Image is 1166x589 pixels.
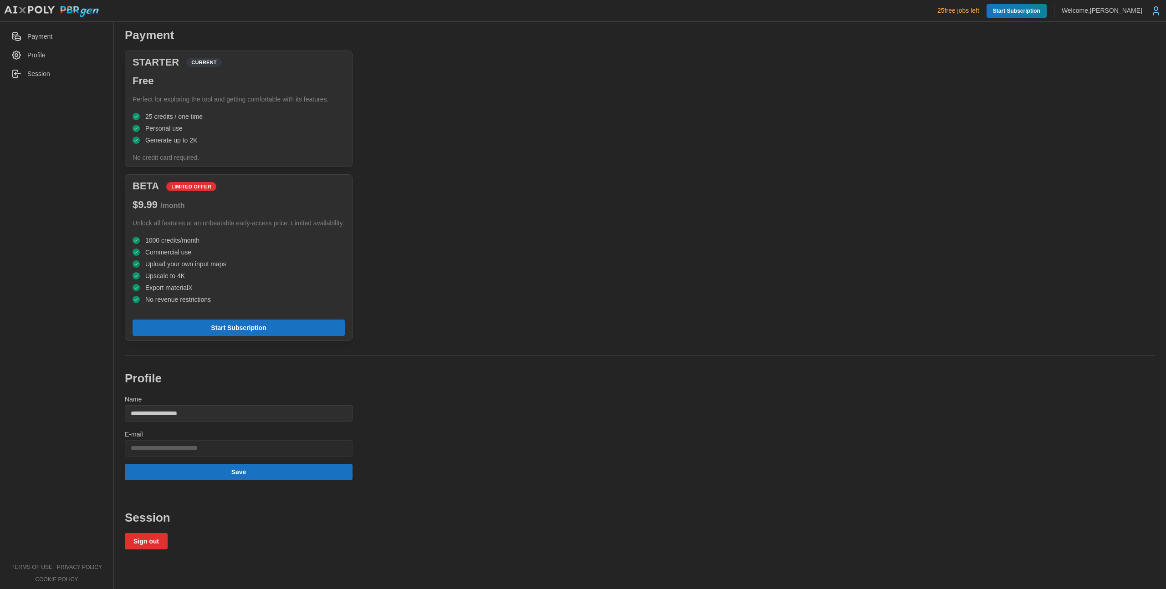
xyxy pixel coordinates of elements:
label: E-mail [125,430,143,440]
h3: $ 9.99 [133,198,345,212]
a: cookie policy [35,576,78,584]
span: / month [160,202,184,209]
span: 1000 credits/month [145,237,199,244]
span: No revenue restrictions [145,296,211,303]
a: Session [5,65,108,83]
h3: Free [133,74,345,88]
p: Welcome, [PERSON_NAME] [1062,6,1142,15]
span: Upscale to 4K [145,273,185,279]
span: Generate up to 2K [145,137,197,143]
button: Start Subscription [133,320,345,336]
a: Profile [5,46,108,65]
span: Session [27,70,50,77]
span: Export materialX [145,284,192,291]
span: 25 credits / one time [145,113,203,120]
img: AIxPoly PBRgen [4,5,99,18]
span: Commercial use [145,249,191,255]
a: privacy policy [57,564,102,571]
span: CURRENT [191,58,217,66]
span: Personal use [145,125,183,132]
h3: BETA [133,179,159,193]
span: Save [231,464,246,480]
a: Payment [5,27,108,46]
p: Unlock all features at an unbeatable early-access price. Limited availability. [133,218,345,228]
a: terms of use [11,564,52,571]
span: Profile [27,51,46,59]
p: Perfect for exploring the tool and getting comfortable with its features. [133,95,345,104]
span: Start Subscription [993,4,1040,18]
h2: Payment [125,27,353,43]
button: Save [125,464,353,480]
h3: STARTER [133,56,179,70]
p: No credit card required. [133,153,345,162]
h2: Profile [125,371,353,386]
span: Sign out [133,533,159,549]
p: 25 free jobs left [937,6,979,15]
span: Start Subscription [211,320,266,335]
span: LIMITED OFFER [171,183,211,191]
a: Start Subscription [987,4,1047,18]
span: Payment [27,33,52,40]
button: Sign out [125,533,168,549]
span: Upload your own input maps [145,261,226,267]
label: Name [125,395,142,405]
h2: Session [125,510,353,526]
